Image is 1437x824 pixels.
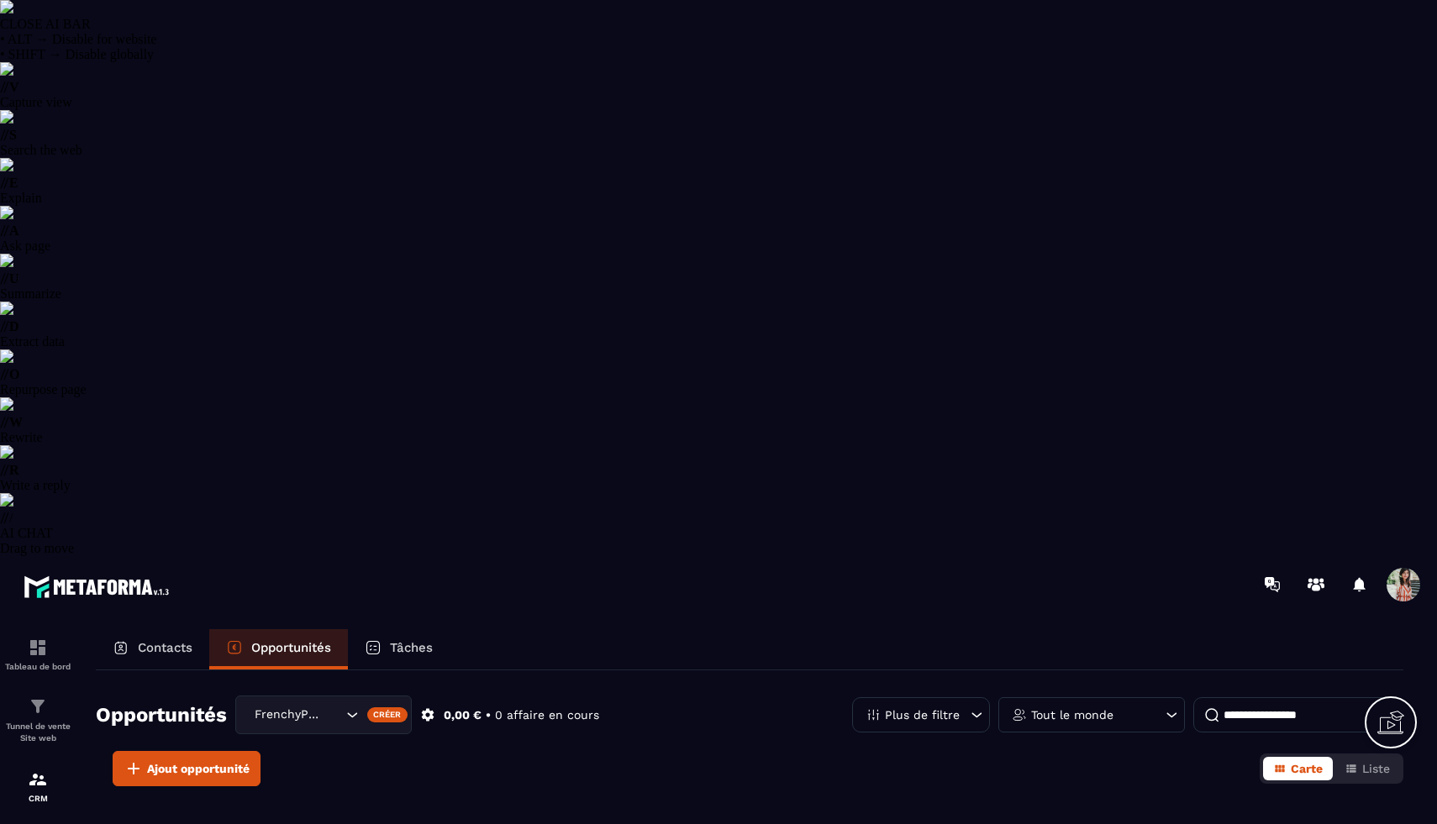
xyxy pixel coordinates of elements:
[24,571,175,602] img: logo
[1334,757,1400,780] button: Liste
[1362,762,1390,775] span: Liste
[885,709,960,721] p: Plus de filtre
[367,707,408,722] div: Créer
[1263,757,1333,780] button: Carte
[251,640,331,655] p: Opportunités
[4,662,71,671] p: Tableau de bord
[235,695,412,734] div: Search for option
[348,629,450,669] a: Tâches
[495,707,599,723] p: 0 affaire en cours
[138,640,192,655] p: Contacts
[209,629,348,669] a: Opportunités
[96,629,209,669] a: Contacts
[4,794,71,803] p: CRM
[444,707,482,723] p: 0,00 €
[325,706,342,724] input: Search for option
[250,706,325,724] span: FrenchyPartners
[390,640,433,655] p: Tâches
[4,684,71,757] a: formationformationTunnel de vente Site web
[147,760,250,777] span: Ajout opportunité
[96,698,227,732] h2: Opportunités
[4,721,71,744] p: Tunnel de vente Site web
[28,769,48,790] img: formation
[1291,762,1323,775] span: Carte
[28,638,48,658] img: formation
[4,625,71,684] a: formationformationTableau de bord
[4,757,71,816] a: formationformationCRM
[28,696,48,716] img: formation
[1031,709,1113,721] p: Tout le monde
[486,707,491,723] p: •
[113,751,261,786] button: Ajout opportunité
